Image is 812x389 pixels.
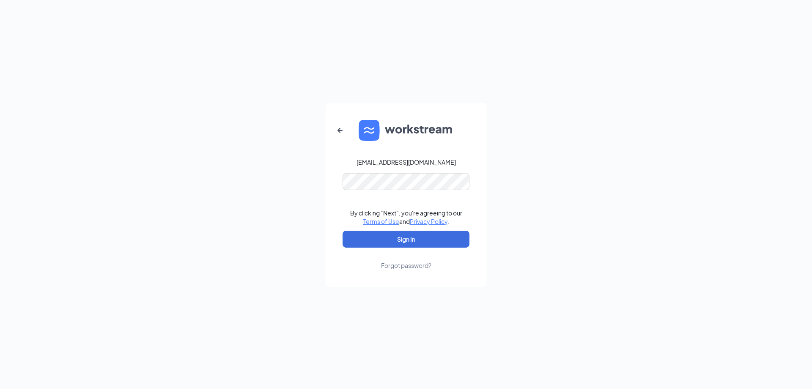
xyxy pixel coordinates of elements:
[381,261,431,270] div: Forgot password?
[350,209,462,226] div: By clicking "Next", you're agreeing to our and .
[357,158,456,166] div: [EMAIL_ADDRESS][DOMAIN_NAME]
[359,120,453,141] img: WS logo and Workstream text
[343,231,469,248] button: Sign In
[335,125,345,135] svg: ArrowLeftNew
[330,120,350,141] button: ArrowLeftNew
[410,218,447,225] a: Privacy Policy
[363,218,399,225] a: Terms of Use
[381,248,431,270] a: Forgot password?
